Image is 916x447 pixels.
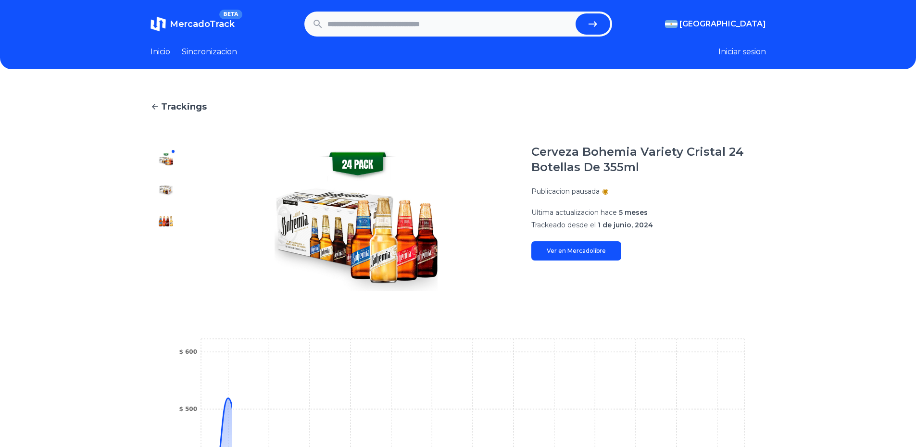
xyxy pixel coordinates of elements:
a: Sincronizacion [182,46,237,58]
img: Argentina [665,20,678,28]
span: 5 meses [619,208,648,217]
tspan: $ 600 [179,348,197,355]
span: 1 de junio, 2024 [598,221,653,229]
a: Inicio [151,46,170,58]
span: Trackeado desde el [531,221,596,229]
p: Publicacion pausada [531,186,600,196]
button: Iniciar sesion [718,46,766,58]
span: MercadoTrack [170,19,235,29]
span: Trackings [161,100,207,113]
img: Cerveza Bohemia Variety Cristal 24 Botellas De 355ml [201,144,512,298]
span: BETA [219,10,242,19]
a: Ver en Mercadolibre [531,241,621,261]
tspan: $ 500 [179,406,197,412]
a: Trackings [151,100,766,113]
span: Ultima actualizacion hace [531,208,617,217]
span: [GEOGRAPHIC_DATA] [679,18,766,30]
h1: Cerveza Bohemia Variety Cristal 24 Botellas De 355ml [531,144,766,175]
img: MercadoTrack [151,16,166,32]
img: Cerveza Bohemia Variety Cristal 24 Botellas De 355ml [158,213,174,229]
img: Cerveza Bohemia Variety Cristal 24 Botellas De 355ml [158,152,174,167]
button: [GEOGRAPHIC_DATA] [665,18,766,30]
img: Cerveza Bohemia Variety Cristal 24 Botellas De 355ml [158,183,174,198]
img: Cerveza Bohemia Variety Cristal 24 Botellas De 355ml [158,275,174,290]
img: Cerveza Bohemia Variety Cristal 24 Botellas De 355ml [158,244,174,260]
a: MercadoTrackBETA [151,16,235,32]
